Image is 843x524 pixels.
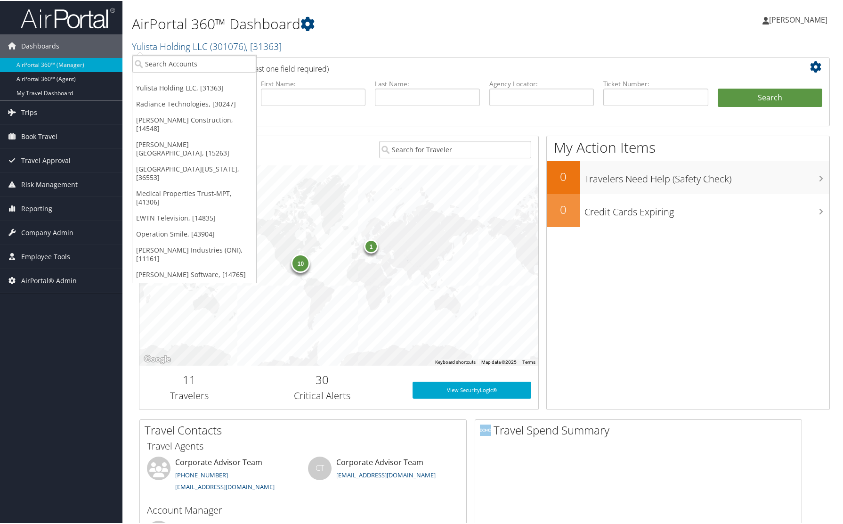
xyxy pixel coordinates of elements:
[132,39,282,52] a: Yulista Holding LLC
[132,111,256,136] a: [PERSON_NAME] Construction, [14548]
[132,79,256,95] a: Yulista Holding LLC, [31363]
[21,244,70,268] span: Employee Tools
[132,54,256,72] input: Search Accounts
[132,185,256,209] a: Medical Properties Trust-MPT, [41306]
[132,241,256,266] a: [PERSON_NAME] Industries (ONI), [11161]
[147,439,459,452] h3: Travel Agents
[147,503,459,516] h3: Account Manager
[21,196,52,220] span: Reporting
[132,160,256,185] a: [GEOGRAPHIC_DATA][US_STATE], [36553]
[132,209,256,225] a: EWTN Television, [14835]
[142,352,173,365] a: Open this area in Google Maps (opens a new window)
[132,95,256,111] a: Radiance Technologies, [30247]
[132,266,256,282] a: [PERSON_NAME] Software, [14765]
[246,388,398,401] h3: Critical Alerts
[379,140,531,157] input: Search for Traveler
[146,58,765,74] h2: Airtinerary Lookup
[718,88,823,106] button: Search
[308,456,332,479] div: CT
[336,470,436,478] a: [EMAIL_ADDRESS][DOMAIN_NAME]
[364,238,378,253] div: 1
[480,421,802,437] h2: Travel Spend Summary
[246,371,398,387] h2: 30
[146,371,232,387] h2: 11
[132,136,256,160] a: [PERSON_NAME][GEOGRAPHIC_DATA], [15263]
[21,268,77,292] span: AirPortal® Admin
[21,124,57,147] span: Book Travel
[261,78,366,88] label: First Name:
[375,78,480,88] label: Last Name:
[547,193,830,226] a: 0Credit Cards Expiring
[142,352,173,365] img: Google
[210,39,246,52] span: ( 301076 )
[21,220,73,244] span: Company Admin
[21,33,59,57] span: Dashboards
[547,201,580,217] h2: 0
[142,456,303,501] li: Corporate Advisor Team
[480,424,491,435] img: domo-logo.png
[132,13,602,33] h1: AirPortal 360™ Dashboard
[21,100,37,123] span: Trips
[303,456,464,493] li: Corporate Advisor Team
[246,39,282,52] span: , [ 31363 ]
[175,470,228,478] a: [PHONE_NUMBER]
[547,160,830,193] a: 0Travelers Need Help (Safety Check)
[21,172,78,196] span: Risk Management
[145,421,466,437] h2: Travel Contacts
[291,253,310,272] div: 10
[239,63,329,73] span: (at least one field required)
[146,388,232,401] h3: Travelers
[435,358,476,365] button: Keyboard shortcuts
[21,6,115,28] img: airportal-logo.png
[522,359,535,364] a: Terms (opens in new tab)
[584,167,830,185] h3: Travelers Need Help (Safety Check)
[769,14,827,24] span: [PERSON_NAME]
[132,225,256,241] a: Operation Smile, [43904]
[489,78,594,88] label: Agency Locator:
[175,482,275,490] a: [EMAIL_ADDRESS][DOMAIN_NAME]
[762,5,837,33] a: [PERSON_NAME]
[547,137,830,156] h1: My Action Items
[603,78,708,88] label: Ticket Number:
[413,381,531,398] a: View SecurityLogic®
[547,168,580,184] h2: 0
[21,148,71,172] span: Travel Approval
[481,359,517,364] span: Map data ©2025
[584,200,830,218] h3: Credit Cards Expiring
